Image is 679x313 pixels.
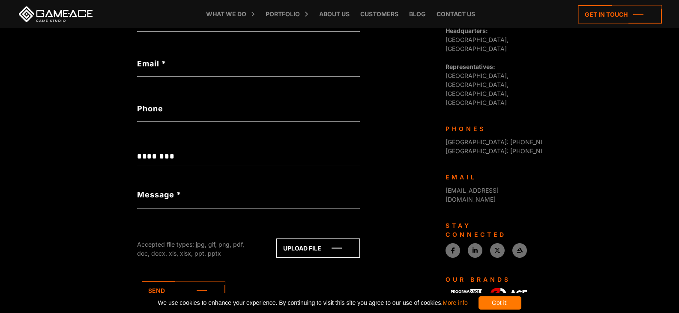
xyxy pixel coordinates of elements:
[578,5,662,24] a: Get in touch
[446,27,488,34] strong: Headquarters:
[446,289,482,299] img: Program-Ace
[446,187,499,203] a: [EMAIL_ADDRESS][DOMAIN_NAME]
[158,296,467,310] span: We use cookies to enhance your experience. By continuing to visit this site you agree to our use ...
[137,240,257,258] div: Accepted file types: jpg, gif, png, pdf, doc, docx, xls, xlsx, ppt, pptx
[137,58,360,69] label: Email *
[446,27,509,52] span: [GEOGRAPHIC_DATA], [GEOGRAPHIC_DATA]
[446,221,535,239] div: Stay connected
[446,138,564,146] span: [GEOGRAPHIC_DATA]: [PHONE_NUMBER]
[137,103,360,114] label: Phone
[446,173,535,182] div: Email
[491,288,527,300] img: 3D-Ace
[137,189,181,200] label: Message *
[446,147,564,155] span: [GEOGRAPHIC_DATA]: [PHONE_NUMBER]
[142,281,225,300] a: Send
[446,63,509,106] span: [GEOGRAPHIC_DATA], [GEOGRAPHIC_DATA], [GEOGRAPHIC_DATA], [GEOGRAPHIC_DATA]
[276,238,360,258] a: Upload file
[443,299,467,306] a: More info
[446,63,495,70] strong: Representatives:
[479,296,521,310] div: Got it!
[446,124,535,133] div: Phones
[446,275,535,284] div: Our Brands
